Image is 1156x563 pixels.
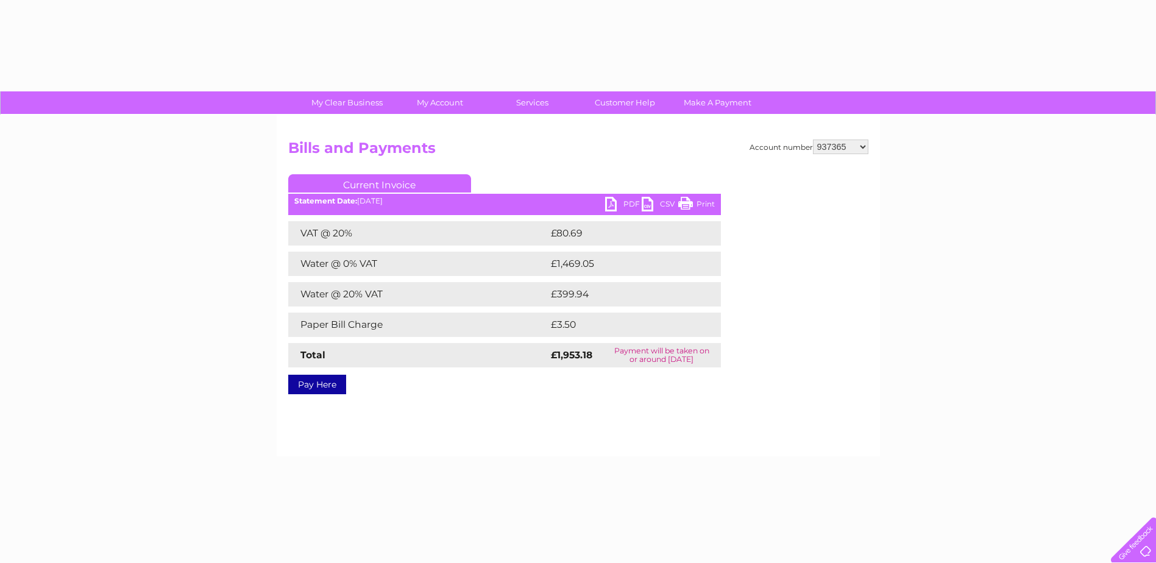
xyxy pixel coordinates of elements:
a: Pay Here [288,375,346,394]
td: VAT @ 20% [288,221,548,246]
h2: Bills and Payments [288,140,868,163]
a: Current Invoice [288,174,471,193]
a: My Clear Business [297,91,397,114]
div: [DATE] [288,197,721,205]
a: Services [482,91,583,114]
td: £3.50 [548,313,692,337]
td: Water @ 20% VAT [288,282,548,306]
a: Customer Help [575,91,675,114]
a: Make A Payment [667,91,768,114]
td: Water @ 0% VAT [288,252,548,276]
a: PDF [605,197,642,214]
div: Account number [750,140,868,154]
b: Statement Date: [294,196,357,205]
td: Payment will be taken on or around [DATE] [603,343,720,367]
td: £399.94 [548,282,700,306]
a: Print [678,197,715,214]
strong: £1,953.18 [551,349,592,361]
a: My Account [389,91,490,114]
a: CSV [642,197,678,214]
td: Paper Bill Charge [288,313,548,337]
td: £1,469.05 [548,252,702,276]
strong: Total [300,349,325,361]
td: £80.69 [548,221,697,246]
